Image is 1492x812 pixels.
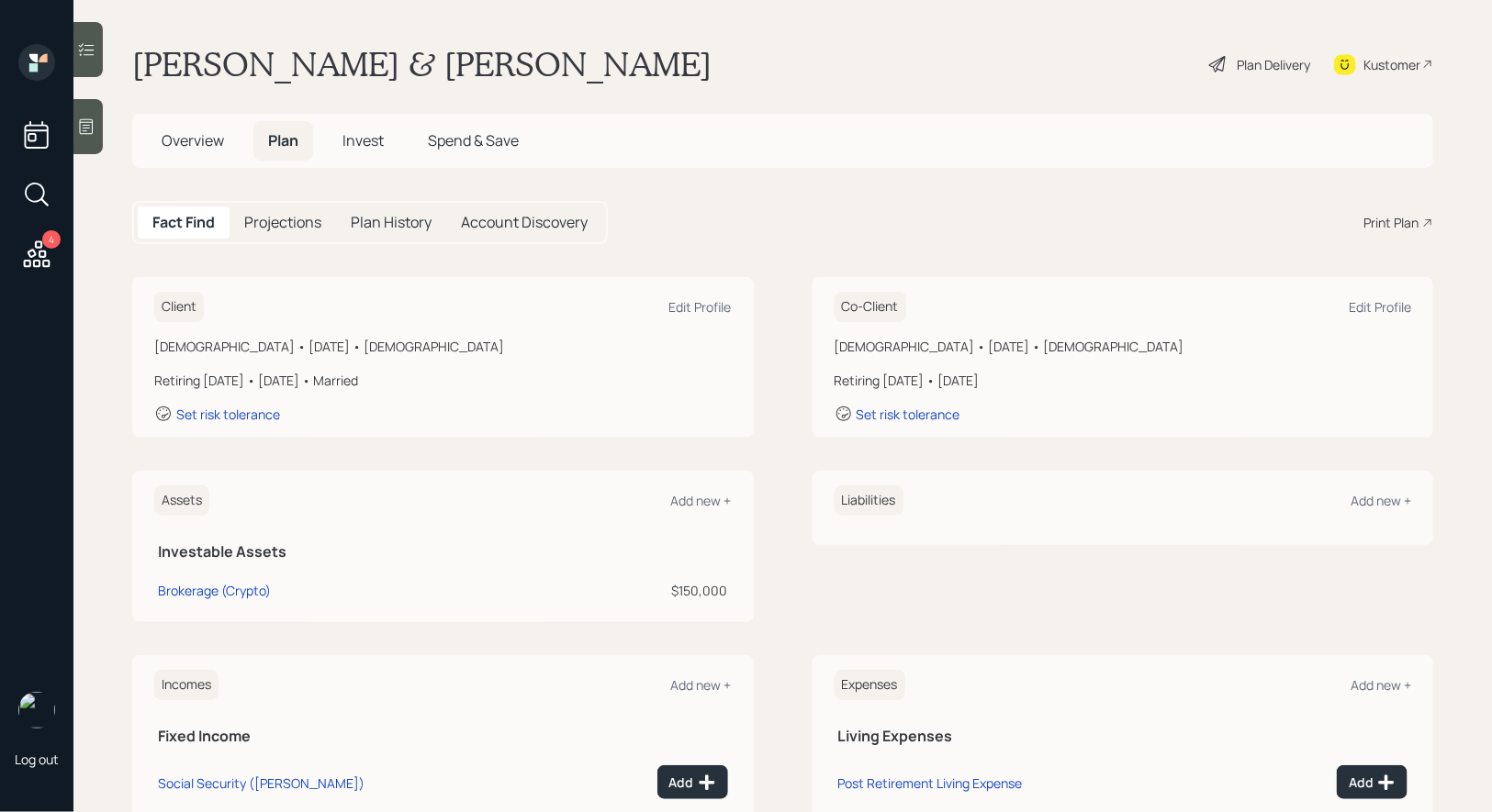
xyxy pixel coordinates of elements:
div: Add [669,773,716,792]
div: Retiring [DATE] • [DATE] • Married [154,371,732,390]
div: Print Plan [1363,213,1419,232]
div: Edit Profile [669,298,732,316]
h5: Investable Assets [158,543,728,561]
div: Log out [15,751,59,768]
div: $150,000 [536,581,728,600]
div: Set risk tolerance [857,406,960,423]
div: [DEMOGRAPHIC_DATA] • [DATE] • [DEMOGRAPHIC_DATA] [154,337,732,356]
h5: Account Discovery [461,214,588,231]
h6: Incomes [154,670,219,700]
div: Kustomer [1363,55,1420,74]
div: Add new + [671,492,732,509]
div: 4 [42,230,61,249]
span: Plan [268,130,298,150]
h6: Expenses [835,670,905,700]
h6: Liabilities [835,485,903,516]
div: Set risk tolerance [176,406,280,423]
button: Add [657,765,728,799]
div: Brokerage (Crypto) [158,581,271,600]
h5: Fixed Income [158,728,728,745]
div: Add new + [1351,492,1411,509]
div: Plan Delivery [1237,55,1310,74]
span: Invest [342,130,384,150]
span: Spend & Save [428,130,519,150]
h6: Client [154,292,204,322]
h5: Living Expenses [838,728,1408,745]
div: Edit Profile [1349,298,1411,316]
h6: Co-Client [835,292,906,322]
h6: Assets [154,485,209,516]
h5: Projections [244,214,321,231]
div: Add [1349,773,1396,792]
h5: Fact Find [152,214,215,231]
div: Add new + [1351,676,1411,694]
div: Post Retirement Living Expense [838,774,1023,792]
div: [DEMOGRAPHIC_DATA] • [DATE] • [DEMOGRAPHIC_DATA] [835,337,1412,356]
h1: [PERSON_NAME] & [PERSON_NAME] [132,44,712,84]
button: Add [1337,765,1408,799]
h5: Plan History [351,214,432,231]
div: Social Security ([PERSON_NAME]) [158,774,365,792]
span: Overview [162,130,224,150]
div: Retiring [DATE] • [DATE] [835,371,1412,390]
img: treva-nostdahl-headshot.png [18,692,55,729]
div: Add new + [671,676,732,694]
